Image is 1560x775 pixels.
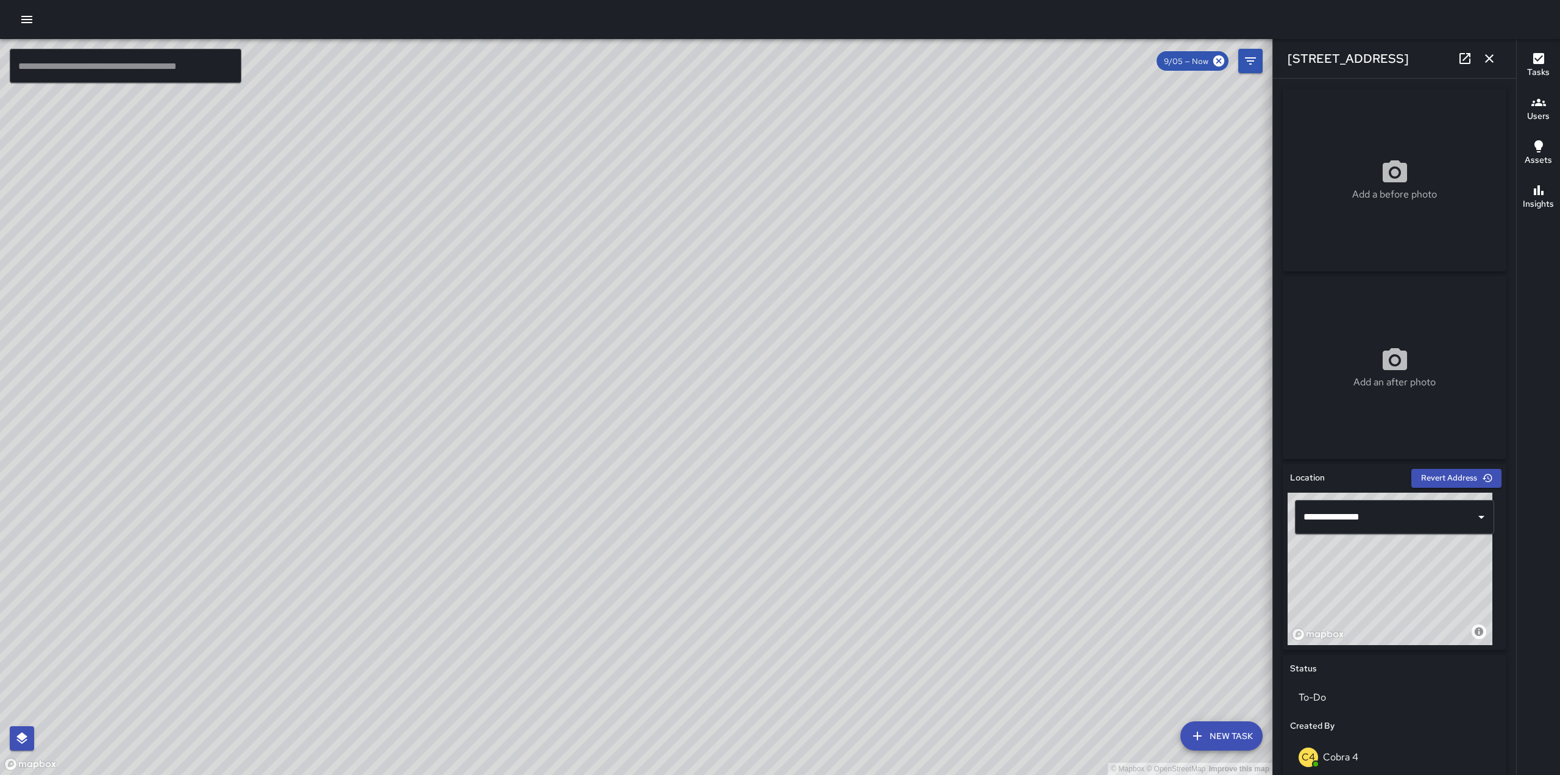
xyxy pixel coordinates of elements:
[1302,750,1315,765] p: C4
[1157,51,1228,71] div: 9/05 — Now
[1238,49,1263,73] button: Filters
[1517,88,1560,132] button: Users
[1352,187,1437,202] p: Add a before photo
[1323,751,1358,763] p: Cobra 4
[1180,721,1263,751] button: New Task
[1290,662,1317,676] h6: Status
[1517,132,1560,176] button: Assets
[1290,471,1325,485] h6: Location
[1523,198,1554,211] h6: Insights
[1527,66,1550,79] h6: Tasks
[1353,375,1436,390] p: Add an after photo
[1290,720,1335,733] h6: Created By
[1525,154,1552,167] h6: Assets
[1288,49,1409,68] h6: [STREET_ADDRESS]
[1517,44,1560,88] button: Tasks
[1299,690,1491,705] p: To-Do
[1157,56,1216,66] span: 9/05 — Now
[1411,469,1501,488] button: Revert Address
[1517,176,1560,220] button: Insights
[1473,509,1490,526] button: Open
[1527,110,1550,123] h6: Users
